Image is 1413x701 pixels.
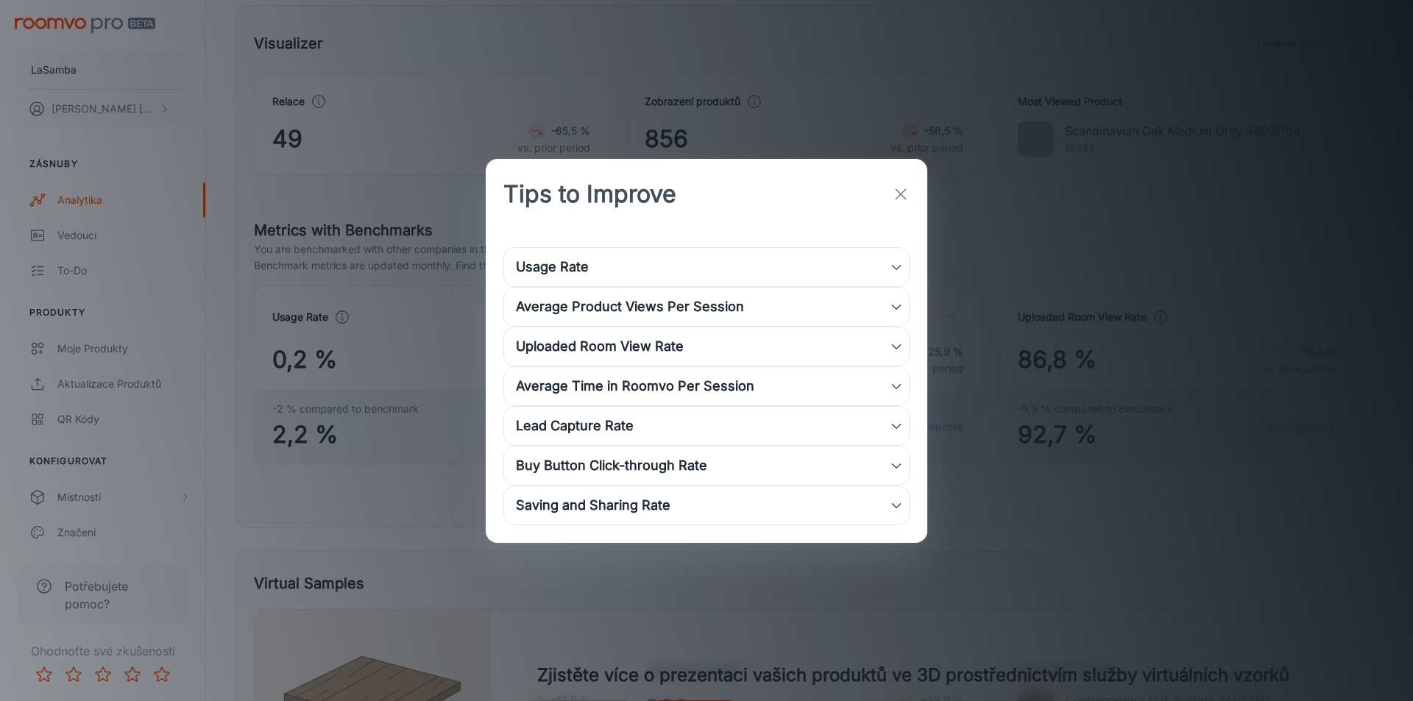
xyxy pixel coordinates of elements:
[486,159,694,229] h2: Tips to Improve
[516,257,890,277] div: Usage Rate
[504,288,909,326] div: Average Product Views Per Session
[504,407,909,445] div: Lead Capture Rate
[504,486,909,524] div: Saving and Sharing Rate
[516,336,890,357] div: Uploaded Room View Rate
[504,446,909,485] div: Buy Button Click-through Rate
[504,367,909,405] div: Average Time in Roomvo Per Session
[516,455,890,476] div: Buy Button Click-through Rate
[504,327,909,366] div: Uploaded Room View Rate
[516,495,890,516] div: Saving and Sharing Rate
[516,296,890,317] div: Average Product Views Per Session
[516,376,890,396] div: Average Time in Roomvo Per Session
[516,416,890,436] div: Lead Capture Rate
[504,248,909,286] div: Usage Rate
